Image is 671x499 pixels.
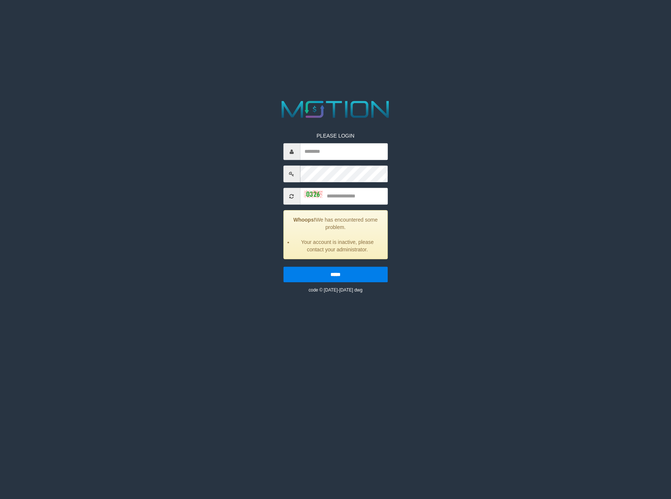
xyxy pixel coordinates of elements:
[293,238,382,253] li: Your account is inactive, please contact your administrator.
[283,132,388,139] p: PLEASE LOGIN
[283,210,388,259] div: We has encountered some problem.
[277,98,394,121] img: MOTION_logo.png
[309,287,362,293] small: code © [DATE]-[DATE] dwg
[293,217,316,223] strong: Whoops!
[304,190,322,198] img: captcha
